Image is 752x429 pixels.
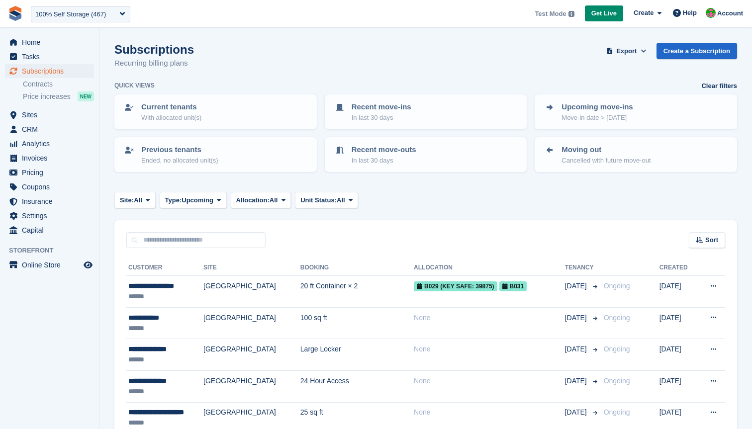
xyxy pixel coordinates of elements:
[5,209,94,223] a: menu
[5,166,94,179] a: menu
[141,113,201,123] p: With allocated unit(s)
[23,80,94,89] a: Contracts
[659,339,697,371] td: [DATE]
[659,370,697,402] td: [DATE]
[114,192,156,208] button: Site: All
[565,344,589,354] span: [DATE]
[22,223,82,237] span: Capital
[236,195,270,205] span: Allocation:
[300,307,414,339] td: 100 sq ft
[414,313,565,323] div: None
[565,260,600,276] th: Tenancy
[352,113,411,123] p: In last 30 days
[657,43,737,59] a: Create a Subscription
[22,137,82,151] span: Analytics
[706,8,716,18] img: Will McNeilly
[414,376,565,386] div: None
[120,195,134,205] span: Site:
[604,314,630,322] span: Ongoing
[414,260,565,276] th: Allocation
[5,35,94,49] a: menu
[5,223,94,237] a: menu
[604,282,630,290] span: Ongoing
[535,9,566,19] span: Test Mode
[22,258,82,272] span: Online Store
[604,377,630,385] span: Ongoing
[160,192,227,208] button: Type: Upcoming
[414,344,565,354] div: None
[5,180,94,194] a: menu
[616,46,637,56] span: Export
[5,50,94,64] a: menu
[23,91,94,102] a: Price increases NEW
[22,166,82,179] span: Pricing
[659,276,697,308] td: [DATE]
[300,370,414,402] td: 24 Hour Access
[22,64,82,78] span: Subscriptions
[114,81,155,90] h6: Quick views
[141,156,218,166] p: Ended, no allocated unit(s)
[5,151,94,165] a: menu
[683,8,697,18] span: Help
[270,195,278,205] span: All
[585,5,623,22] a: Get Live
[126,260,203,276] th: Customer
[78,91,94,101] div: NEW
[8,6,23,21] img: stora-icon-8386f47178a22dfd0bd8f6a31ec36ba5ce8667c1dd55bd0f319d3a0aa187defe.svg
[604,345,630,353] span: Ongoing
[22,180,82,194] span: Coupons
[659,260,697,276] th: Created
[22,209,82,223] span: Settings
[604,408,630,416] span: Ongoing
[5,137,94,151] a: menu
[115,138,316,171] a: Previous tenants Ended, no allocated unit(s)
[114,58,194,69] p: Recurring billing plans
[562,144,651,156] p: Moving out
[5,122,94,136] a: menu
[300,260,414,276] th: Booking
[5,108,94,122] a: menu
[568,11,574,17] img: icon-info-grey-7440780725fd019a000dd9b08b2336e03edf1995a4989e88bcd33f0948082b44.svg
[326,95,526,128] a: Recent move-ins In last 30 days
[23,92,71,101] span: Price increases
[203,307,300,339] td: [GEOGRAPHIC_DATA]
[565,407,589,418] span: [DATE]
[499,281,527,291] span: B031
[536,95,736,128] a: Upcoming move-ins Move-in date > [DATE]
[5,64,94,78] a: menu
[659,307,697,339] td: [DATE]
[203,339,300,371] td: [GEOGRAPHIC_DATA]
[22,122,82,136] span: CRM
[352,101,411,113] p: Recent move-ins
[634,8,654,18] span: Create
[203,276,300,308] td: [GEOGRAPHIC_DATA]
[337,195,345,205] span: All
[141,101,201,113] p: Current tenants
[565,376,589,386] span: [DATE]
[115,95,316,128] a: Current tenants With allocated unit(s)
[591,8,617,18] span: Get Live
[165,195,182,205] span: Type:
[5,194,94,208] a: menu
[22,50,82,64] span: Tasks
[326,138,526,171] a: Recent move-outs In last 30 days
[231,192,291,208] button: Allocation: All
[22,194,82,208] span: Insurance
[134,195,142,205] span: All
[352,156,416,166] p: In last 30 days
[300,276,414,308] td: 20 ft Container × 2
[22,108,82,122] span: Sites
[141,144,218,156] p: Previous tenants
[300,339,414,371] td: Large Locker
[203,260,300,276] th: Site
[203,370,300,402] td: [GEOGRAPHIC_DATA]
[562,156,651,166] p: Cancelled with future move-out
[565,313,589,323] span: [DATE]
[352,144,416,156] p: Recent move-outs
[114,43,194,56] h1: Subscriptions
[22,35,82,49] span: Home
[565,281,589,291] span: [DATE]
[35,9,106,19] div: 100% Self Storage (467)
[414,281,497,291] span: B029 (Key safe: 39875)
[182,195,213,205] span: Upcoming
